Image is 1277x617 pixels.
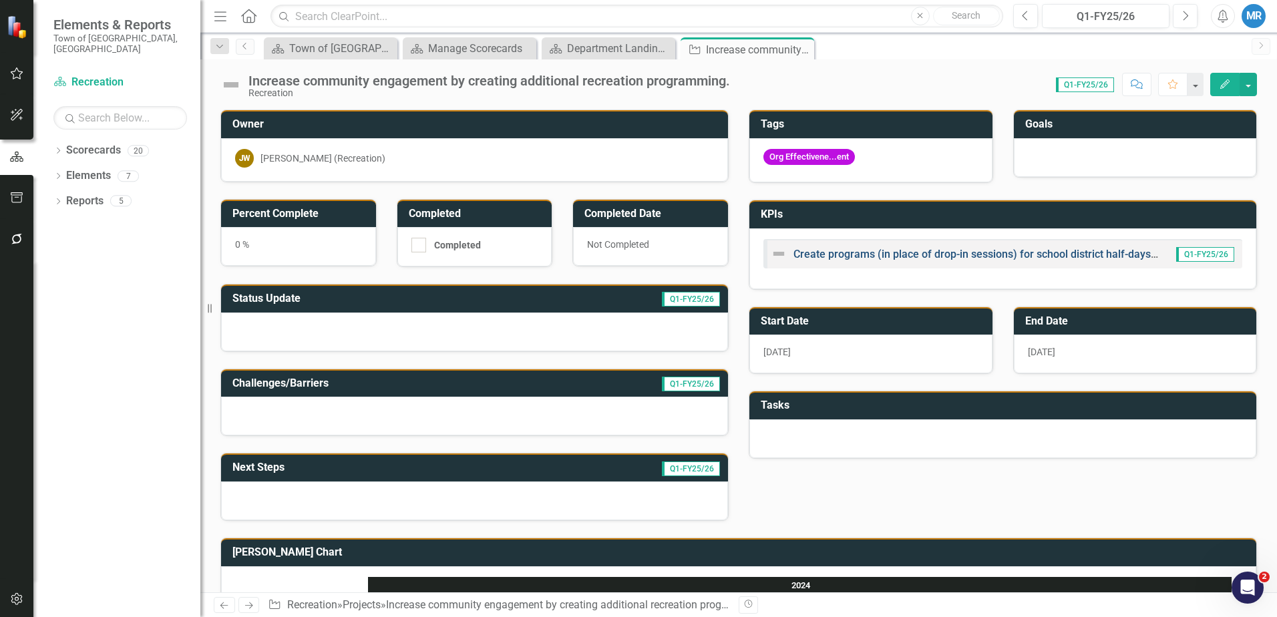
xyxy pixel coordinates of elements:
[248,88,730,98] div: Recreation
[232,292,494,304] h3: Status Update
[761,118,986,130] h3: Tags
[545,40,672,57] a: Department Landing Page
[761,208,1250,220] h3: KPIs
[118,170,139,182] div: 7
[761,399,1250,411] h3: Tasks
[1042,4,1169,28] button: Q1-FY25/26
[662,377,720,391] span: Q1-FY25/26
[706,41,811,58] div: Increase community engagement by creating additional recreation programming.
[1242,4,1266,28] button: MR
[260,152,385,165] div: [PERSON_NAME] (Recreation)
[53,106,187,130] input: Search Below...
[270,5,1003,28] input: Search ClearPoint...
[1232,572,1264,604] iframe: Intercom live chat
[221,227,376,266] div: 0 %
[7,15,30,39] img: ClearPoint Strategy
[662,461,720,476] span: Q1-FY25/26
[1259,572,1270,582] span: 2
[409,208,546,220] h3: Completed
[220,74,242,95] img: Not Defined
[268,598,729,613] div: » »
[235,149,254,168] div: JW
[761,315,986,327] h3: Start Date
[1056,77,1114,92] span: Q1-FY25/26
[763,149,855,166] span: Org Effectivene...ent
[584,208,721,220] h3: Completed Date
[952,10,980,21] span: Search
[289,40,394,57] div: Town of [GEOGRAPHIC_DATA] Page
[66,143,121,158] a: Scorecards
[232,546,1250,558] h3: [PERSON_NAME] Chart
[428,40,533,57] div: Manage Scorecards
[1025,118,1250,130] h3: Goals
[287,598,337,611] a: Recreation
[1047,9,1165,25] div: Q1-FY25/26
[66,168,111,184] a: Elements
[1025,315,1250,327] h3: End Date
[232,208,369,220] h3: Percent Complete
[343,598,381,611] a: Projects
[248,73,730,88] div: Increase community engagement by creating additional recreation programming.
[128,145,149,156] div: 20
[771,246,787,262] img: Not Defined
[53,17,187,33] span: Elements & Reports
[1028,347,1055,357] span: [DATE]
[232,377,534,389] h3: Challenges/Barriers
[232,461,461,473] h3: Next Steps
[110,196,132,207] div: 5
[406,40,533,57] a: Manage Scorecards
[573,227,728,266] div: Not Completed
[1176,247,1234,262] span: Q1-FY25/26
[53,75,187,90] a: Recreation
[232,118,721,130] h3: Owner
[370,577,1232,594] div: 2024
[267,40,394,57] a: Town of [GEOGRAPHIC_DATA] Page
[933,7,1000,25] button: Search
[567,40,672,57] div: Department Landing Page
[662,292,720,306] span: Q1-FY25/26
[53,33,187,55] small: Town of [GEOGRAPHIC_DATA], [GEOGRAPHIC_DATA]
[763,347,791,357] span: [DATE]
[386,598,767,611] div: Increase community engagement by creating additional recreation programming.
[66,194,104,209] a: Reports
